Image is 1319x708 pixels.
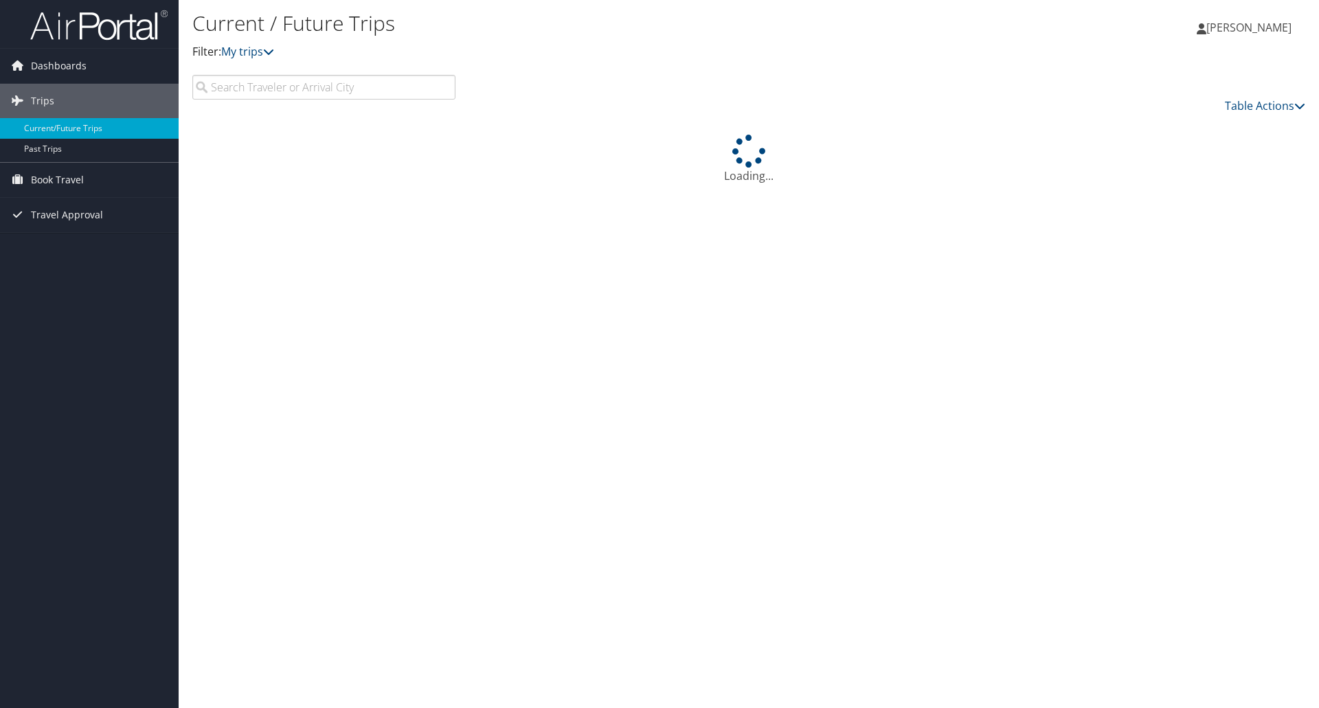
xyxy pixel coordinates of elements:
a: Table Actions [1225,98,1305,113]
a: [PERSON_NAME] [1197,7,1305,48]
input: Search Traveler or Arrival City [192,75,455,100]
p: Filter: [192,43,934,61]
img: airportal-logo.png [30,9,168,41]
div: Loading... [192,135,1305,184]
span: Trips [31,84,54,118]
span: [PERSON_NAME] [1206,20,1292,35]
a: My trips [221,44,274,59]
h1: Current / Future Trips [192,9,934,38]
span: Travel Approval [31,198,103,232]
span: Dashboards [31,49,87,83]
span: Book Travel [31,163,84,197]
